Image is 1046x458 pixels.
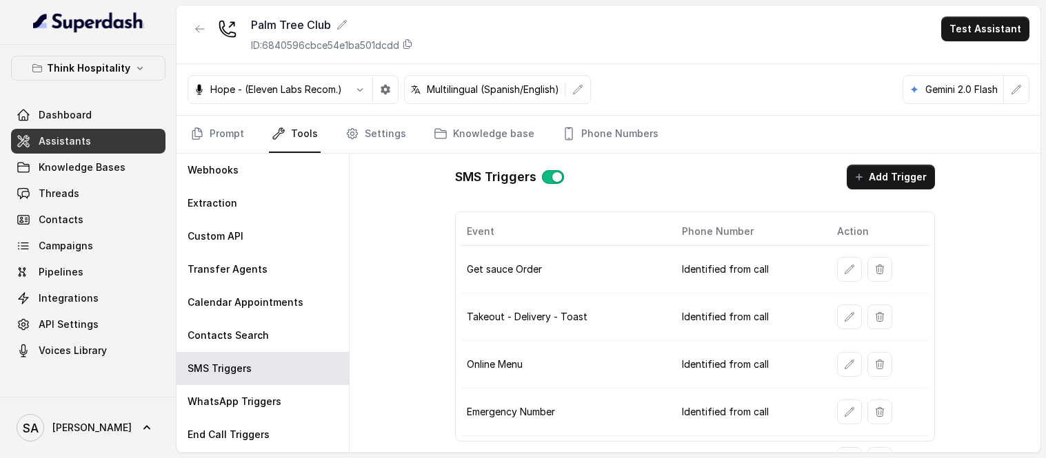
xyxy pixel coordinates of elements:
[33,11,144,33] img: light.svg
[925,83,998,96] p: Gemini 2.0 Flash
[188,329,269,342] p: Contacts Search
[847,165,935,189] button: Add Trigger
[343,116,409,153] a: Settings
[39,134,91,148] span: Assistants
[39,213,83,227] span: Contacts
[11,233,165,258] a: Campaigns
[188,262,268,276] p: Transfer Agents
[671,341,826,388] td: Identified from call
[461,341,671,388] td: Online Menu
[431,116,537,153] a: Knowledge base
[11,207,165,232] a: Contacts
[671,293,826,341] td: Identified from call
[39,160,125,174] span: Knowledge Bases
[39,265,83,279] span: Pipelines
[188,428,270,441] p: End Call Triggers
[461,293,671,341] td: Takeout - Delivery - Toast
[23,421,39,435] text: SA
[39,344,107,357] span: Voices Library
[269,116,321,153] a: Tools
[11,286,165,311] a: Integrations
[909,84,920,95] svg: google logo
[11,260,165,284] a: Pipelines
[188,116,1029,153] nav: Tabs
[188,395,281,408] p: WhatsApp Triggers
[461,246,671,293] td: Get sauce Order
[11,338,165,363] a: Voices Library
[188,116,247,153] a: Prompt
[188,163,239,177] p: Webhooks
[941,17,1029,41] button: Test Assistant
[210,83,342,96] p: Hope - (Eleven Labs Recom.)
[188,196,237,210] p: Extraction
[52,421,132,435] span: [PERSON_NAME]
[455,166,536,188] h1: SMS Triggers
[11,181,165,206] a: Threads
[11,155,165,180] a: Knowledge Bases
[39,239,93,253] span: Campaigns
[188,362,252,375] p: SMS Triggers
[427,83,559,96] p: Multilingual (Spanish/English)
[461,388,671,436] td: Emergency Number
[251,39,399,52] p: ID: 6840596cbce54e1ba501dcdd
[251,17,413,33] div: Palm Tree Club
[39,108,92,122] span: Dashboard
[39,291,99,305] span: Integrations
[671,388,826,436] td: Identified from call
[39,318,99,331] span: API Settings
[11,408,165,447] a: [PERSON_NAME]
[461,218,671,246] th: Event
[826,218,928,246] th: Action
[11,56,165,81] button: Think Hospitality
[188,229,243,243] p: Custom API
[671,218,826,246] th: Phone Number
[559,116,661,153] a: Phone Numbers
[11,129,165,154] a: Assistants
[671,246,826,293] td: Identified from call
[188,295,303,309] p: Calendar Appointments
[47,60,130,76] p: Think Hospitality
[11,103,165,127] a: Dashboard
[11,312,165,337] a: API Settings
[39,187,79,200] span: Threads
